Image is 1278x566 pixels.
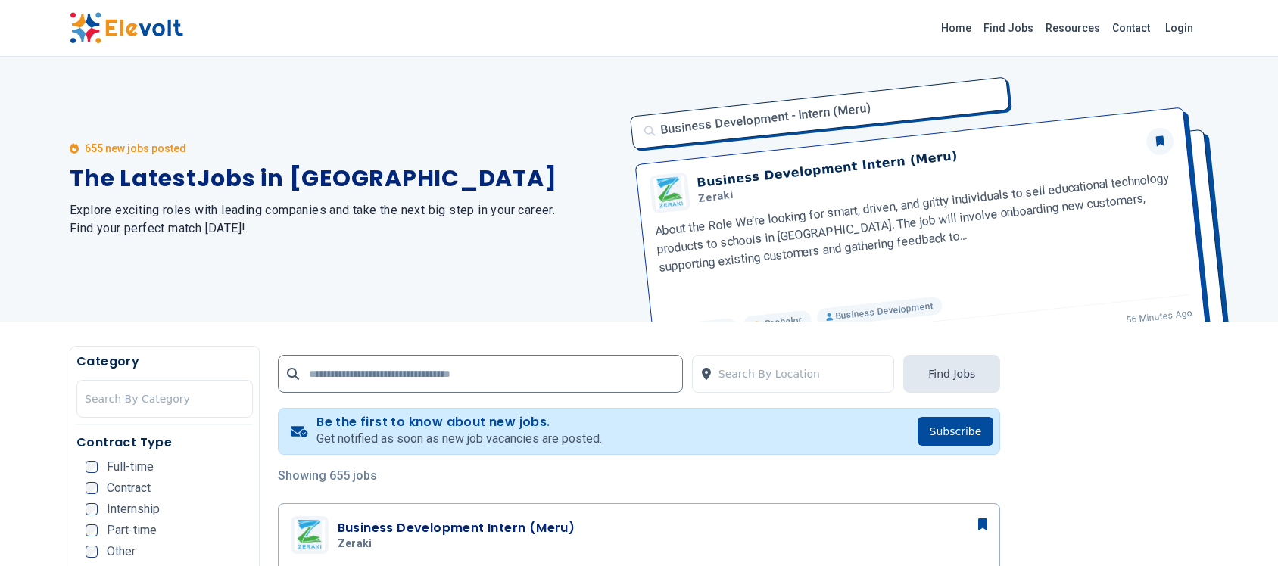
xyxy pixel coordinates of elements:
[70,201,621,238] h2: Explore exciting roles with leading companies and take the next big step in your career. Find you...
[316,415,602,430] h4: Be the first to know about new jobs.
[107,461,154,473] span: Full-time
[1040,16,1106,40] a: Resources
[1106,16,1156,40] a: Contact
[338,537,372,551] span: Zeraki
[86,524,98,536] input: Part-time
[86,461,98,473] input: Full-time
[977,16,1040,40] a: Find Jobs
[76,353,253,371] h5: Category
[70,12,183,44] img: Elevolt
[1156,13,1202,43] a: Login
[338,519,575,537] h3: Business Development Intern (Meru)
[107,503,160,515] span: Internship
[107,524,157,536] span: Part-time
[903,355,1000,393] button: Find Jobs
[86,482,98,494] input: Contract
[76,434,253,452] h5: Contract Type
[86,546,98,558] input: Other
[316,430,602,448] p: Get notified as soon as new job vacancies are posted.
[935,16,977,40] a: Home
[86,503,98,515] input: Internship
[107,546,136,558] span: Other
[85,141,186,156] p: 655 new jobs posted
[295,520,325,550] img: Zeraki
[107,482,151,494] span: Contract
[918,417,994,446] button: Subscribe
[278,467,1001,485] p: Showing 655 jobs
[70,165,621,192] h1: The Latest Jobs in [GEOGRAPHIC_DATA]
